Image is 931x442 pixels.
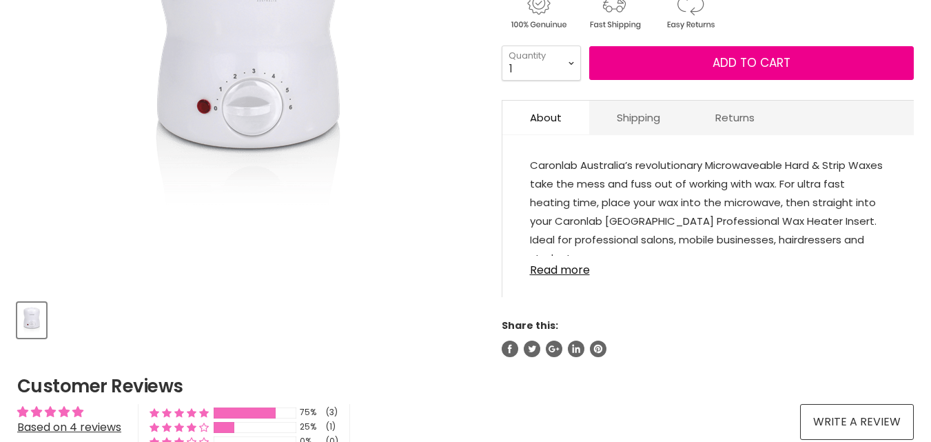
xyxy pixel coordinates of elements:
a: Based on 4 reviews [17,419,121,435]
div: 25% (1) reviews with 4 star rating [150,421,209,433]
div: (1) [326,421,336,433]
aside: Share this: [502,319,914,356]
div: Product thumbnails [15,299,481,338]
h2: Customer Reviews [17,374,914,399]
div: 75% [300,407,322,419]
a: Write a review [800,404,914,440]
button: Caronlab Professional Mini Wax Heater – 400ml [17,303,46,338]
a: Shipping [589,101,688,134]
div: (3) [326,407,338,419]
button: Add to cart [589,46,914,81]
a: Returns [688,101,782,134]
a: Read more [530,256,886,277]
div: 75% (3) reviews with 5 star rating [150,407,209,419]
p: Caronlab Australia’s revolutionary Microwaveable Hard & Strip Waxes take the mess and fuss out of... [530,156,886,270]
select: Quantity [502,46,581,80]
div: 25% [300,421,322,433]
div: Average rating is 4.75 stars [17,404,121,420]
a: About [502,101,589,134]
span: Add to cart [713,54,790,71]
span: Share this: [502,319,558,332]
img: Caronlab Professional Mini Wax Heater – 400ml [19,304,45,336]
